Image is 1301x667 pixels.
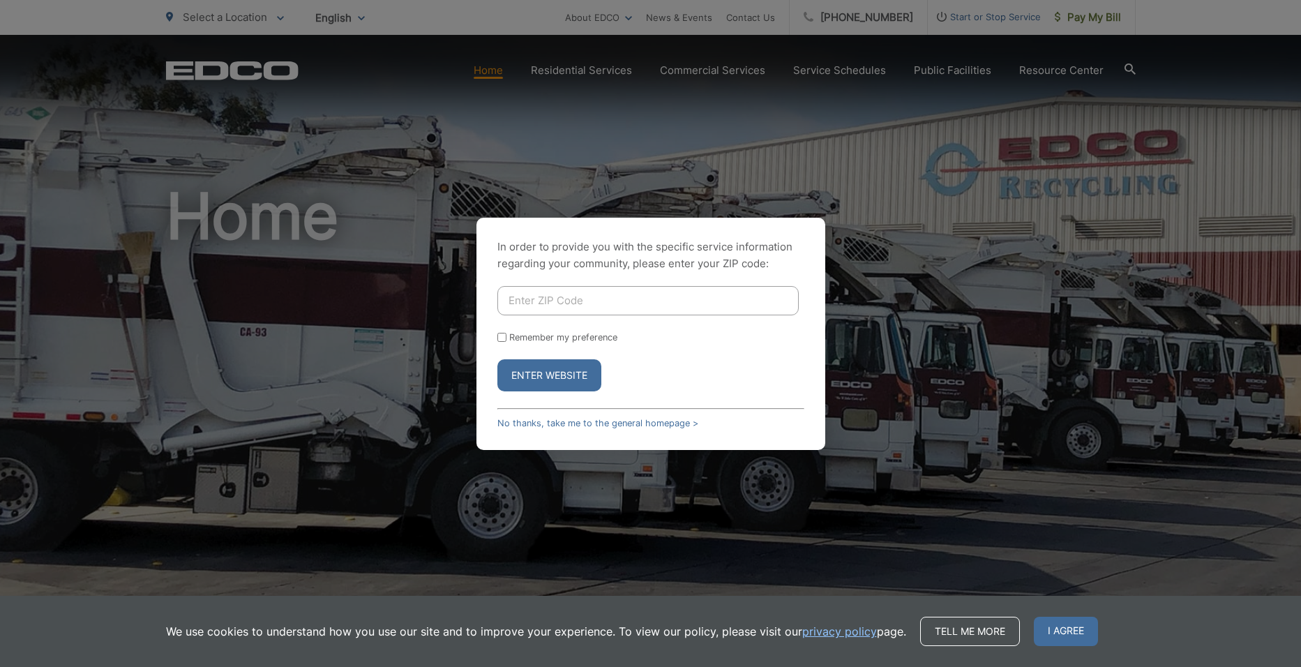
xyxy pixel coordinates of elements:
a: privacy policy [802,623,877,640]
p: In order to provide you with the specific service information regarding your community, please en... [497,239,804,272]
button: Enter Website [497,359,601,391]
span: I agree [1034,617,1098,646]
a: No thanks, take me to the general homepage > [497,418,698,428]
label: Remember my preference [509,332,617,343]
input: Enter ZIP Code [497,286,799,315]
p: We use cookies to understand how you use our site and to improve your experience. To view our pol... [166,623,906,640]
a: Tell me more [920,617,1020,646]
